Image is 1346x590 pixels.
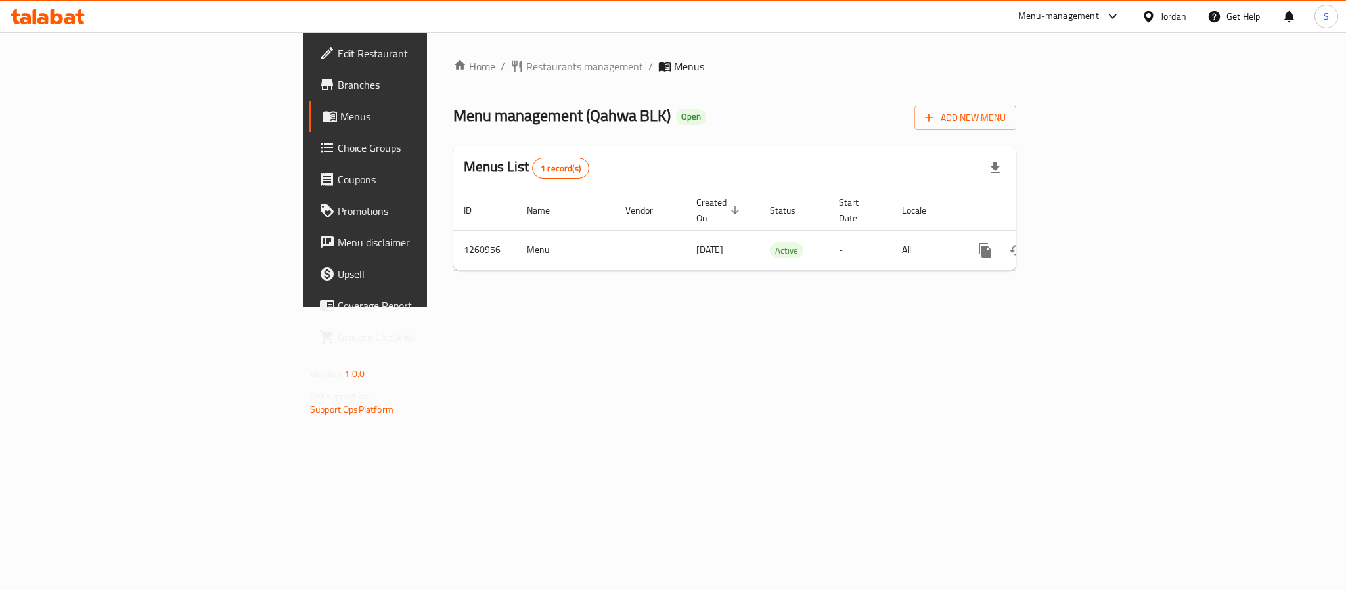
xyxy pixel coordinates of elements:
[309,290,528,321] a: Coverage Report
[970,235,1001,266] button: more
[676,111,706,122] span: Open
[839,194,876,226] span: Start Date
[891,230,959,270] td: All
[310,365,342,382] span: Version:
[338,329,518,345] span: Grocery Checklist
[516,230,615,270] td: Menu
[914,106,1016,130] button: Add New Menu
[338,140,518,156] span: Choice Groups
[770,243,803,258] span: Active
[527,202,567,218] span: Name
[340,108,518,124] span: Menus
[310,401,393,418] a: Support.OpsPlatform
[338,77,518,93] span: Branches
[526,58,643,74] span: Restaurants management
[309,258,528,290] a: Upsell
[1161,9,1186,24] div: Jordan
[453,101,671,130] span: Menu management ( Qahwa BLK )
[533,162,589,175] span: 1 record(s)
[338,235,518,250] span: Menu disclaimer
[464,202,489,218] span: ID
[338,266,518,282] span: Upsell
[453,191,1106,271] table: enhanced table
[309,37,528,69] a: Edit Restaurant
[338,203,518,219] span: Promotions
[510,58,643,74] a: Restaurants management
[338,45,518,61] span: Edit Restaurant
[309,69,528,101] a: Branches
[344,365,365,382] span: 1.0.0
[338,298,518,313] span: Coverage Report
[532,158,589,179] div: Total records count
[676,109,706,125] div: Open
[464,157,589,179] h2: Menus List
[310,388,370,405] span: Get support on:
[453,58,1016,74] nav: breadcrumb
[1324,9,1329,24] span: S
[770,242,803,258] div: Active
[828,230,891,270] td: -
[338,171,518,187] span: Coupons
[309,195,528,227] a: Promotions
[309,164,528,195] a: Coupons
[309,132,528,164] a: Choice Groups
[902,202,943,218] span: Locale
[1018,9,1099,24] div: Menu-management
[674,58,704,74] span: Menus
[696,241,723,258] span: [DATE]
[648,58,653,74] li: /
[1001,235,1033,266] button: Change Status
[959,191,1106,231] th: Actions
[925,110,1006,126] span: Add New Menu
[309,101,528,132] a: Menus
[309,321,528,353] a: Grocery Checklist
[770,202,813,218] span: Status
[979,152,1011,184] div: Export file
[696,194,744,226] span: Created On
[625,202,670,218] span: Vendor
[309,227,528,258] a: Menu disclaimer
